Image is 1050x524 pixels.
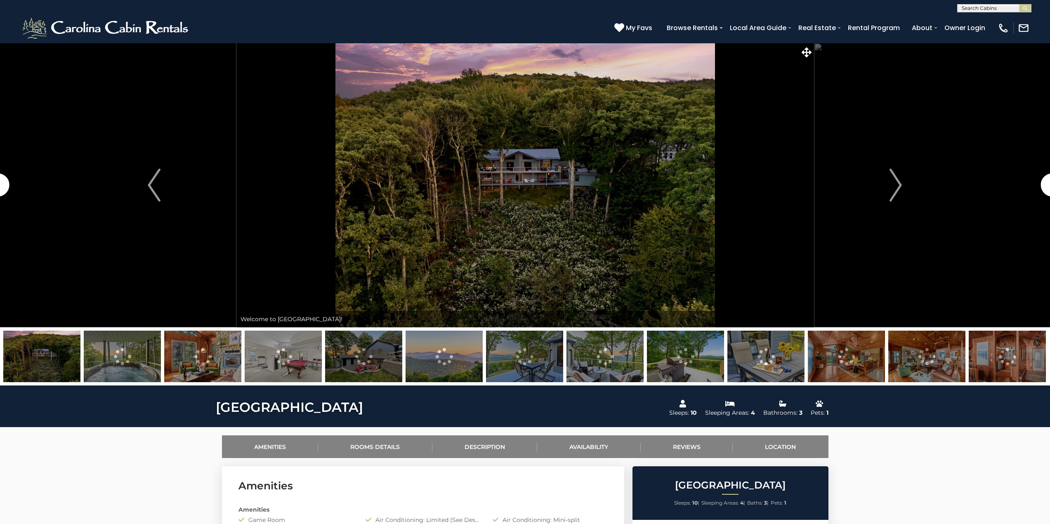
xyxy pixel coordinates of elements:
span: My Favs [626,23,652,33]
a: My Favs [614,23,654,33]
li: | [701,498,745,508]
img: 169730705 [164,331,241,382]
img: 169730699 [727,331,805,382]
a: Rental Program [844,21,904,35]
span: Sleeps: [674,500,691,506]
img: mail-regular-white.png [1018,22,1029,34]
div: Amenities [232,505,614,514]
a: Real Estate [794,21,840,35]
a: Rooms Details [318,435,432,458]
li: | [747,498,769,508]
div: Game Room [232,516,359,524]
li: | [674,498,699,508]
img: phone-regular-white.png [998,22,1009,34]
a: Owner Login [940,21,989,35]
h3: Amenities [238,479,608,493]
img: 169730696 [84,331,161,382]
a: Location [733,435,828,458]
img: 169730687 [406,331,483,382]
a: Amenities [222,435,319,458]
a: Availability [537,435,641,458]
img: 169730706 [888,331,965,382]
img: 169730693 [325,331,402,382]
img: White-1-2.png [21,16,192,40]
img: arrow [148,169,160,202]
img: 169730688 [3,331,80,382]
span: Sleeping Areas: [701,500,739,506]
button: Previous [72,43,236,327]
h2: [GEOGRAPHIC_DATA] [635,480,826,491]
img: 169730697 [566,331,644,382]
a: Description [432,435,538,458]
strong: 3 [764,500,767,506]
button: Next [814,43,978,327]
img: arrow [890,169,902,202]
div: Welcome to [GEOGRAPHIC_DATA]! [236,311,814,327]
div: Air Conditioning: Limited (See Description) [359,516,486,524]
strong: 4 [740,500,743,506]
img: 169730731 [245,331,322,382]
span: Baths: [747,500,763,506]
img: 169730708 [969,331,1046,382]
a: Browse Rentals [663,21,722,35]
strong: 1 [784,500,786,506]
strong: 10 [692,500,698,506]
a: Local Area Guide [726,21,790,35]
img: 169099642 [647,331,724,382]
img: 169730698 [486,331,563,382]
div: Air Conditioning: Mini-split [486,516,613,524]
a: About [908,21,937,35]
a: Reviews [641,435,733,458]
span: Pets: [771,500,783,506]
img: 169730703 [808,331,885,382]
